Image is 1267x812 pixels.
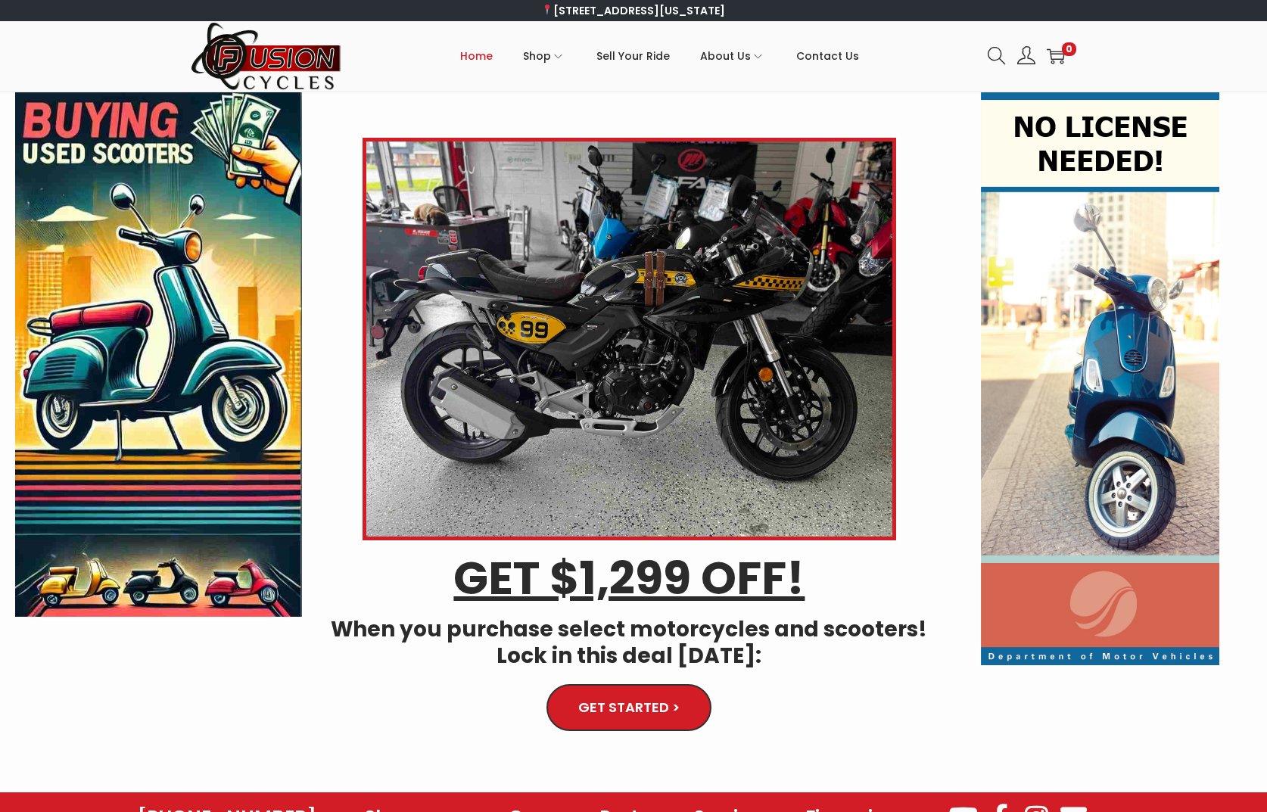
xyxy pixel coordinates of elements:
a: GET STARTED > [546,684,711,731]
a: Sell Your Ride [596,22,670,90]
h4: When you purchase select motorcycles and scooters! Lock in this deal [DATE]: [325,616,935,669]
img: Woostify retina logo [191,21,342,92]
a: Home [460,22,493,90]
a: About Us [700,22,766,90]
a: Contact Us [796,22,859,90]
a: 0 [1047,47,1065,65]
u: GET $1,299 OFF! [453,546,805,610]
span: Contact Us [796,37,859,75]
img: 📍 [542,5,553,15]
a: Shop [523,22,566,90]
nav: Primary navigation [342,22,976,90]
span: Home [460,37,493,75]
a: [STREET_ADDRESS][US_STATE] [542,3,726,18]
span: GET STARTED > [578,701,680,714]
span: Shop [523,37,551,75]
span: About Us [700,37,751,75]
span: Sell Your Ride [596,37,670,75]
